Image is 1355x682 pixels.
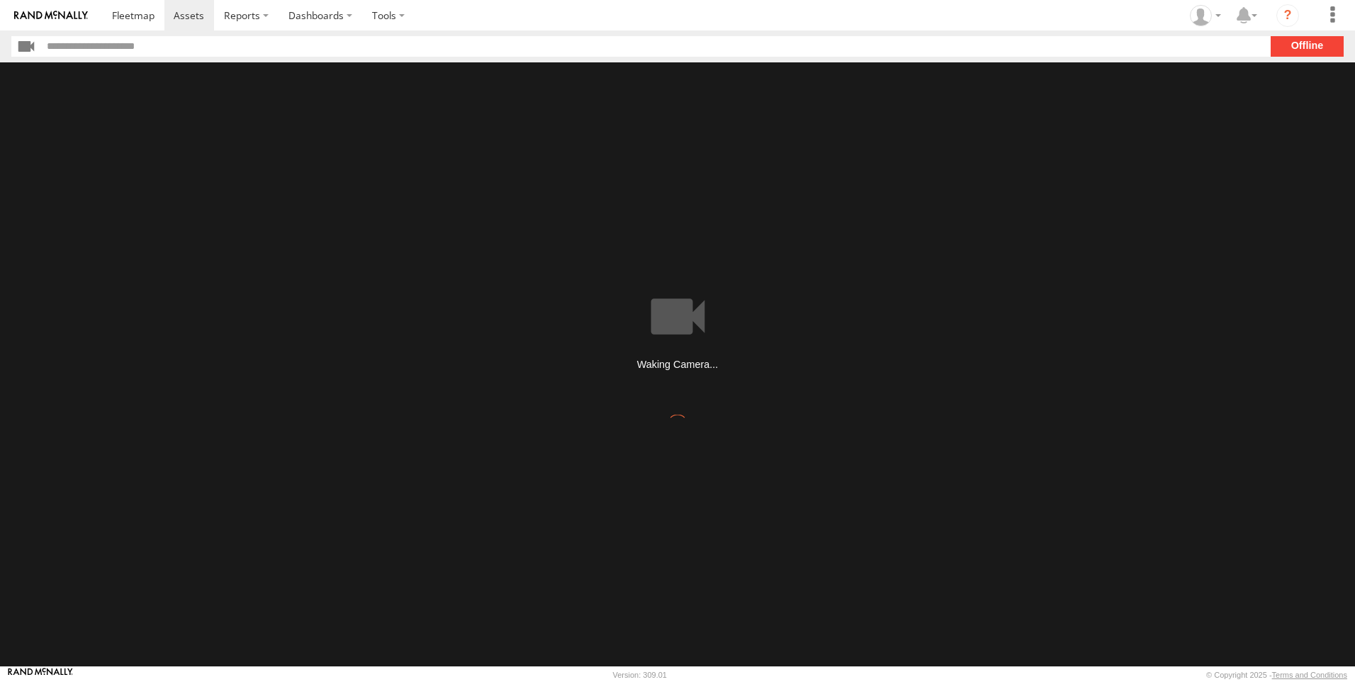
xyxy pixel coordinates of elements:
div: Barbara Muller [1185,5,1226,26]
img: rand-logo.svg [14,11,88,21]
a: Visit our Website [8,668,73,682]
a: Terms and Conditions [1272,671,1347,679]
div: © Copyright 2025 - [1206,671,1347,679]
div: Version: 309.01 [613,671,667,679]
i: ? [1276,4,1299,27]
